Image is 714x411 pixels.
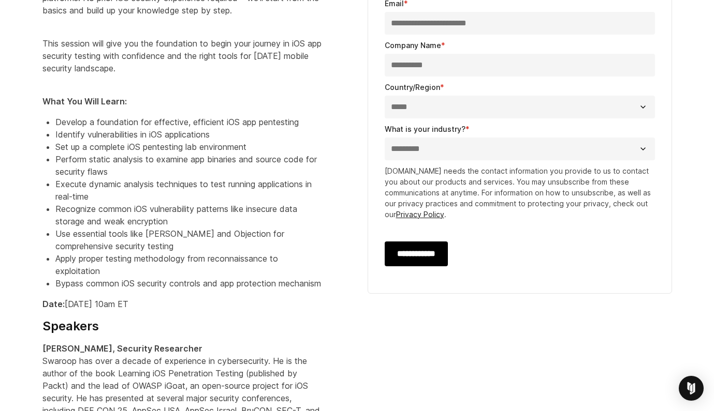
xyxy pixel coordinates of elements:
li: Bypass common iOS security controls and app protection mechanism [55,277,322,290]
li: Perform static analysis to examine app binaries and source code for security flaws [55,153,322,178]
li: Set up a complete iOS pentesting lab environment [55,141,322,153]
strong: What You Will Learn: [42,96,127,106]
li: Apply proper testing methodology from reconnaissance to exploitation [55,252,322,277]
span: This session will give you the foundation to begin your journey in iOS app security testing with ... [42,38,322,73]
span: Country/Region [385,83,440,92]
span: What is your industry? [385,125,465,133]
div: Open Intercom Messenger [679,376,704,401]
li: Develop a foundation for effective, efficient iOS app pentesting [55,116,322,128]
strong: [PERSON_NAME], Security Researcher [42,343,202,354]
li: Recognize common iOS vulnerability patterns like insecure data storage and weak encryption [55,203,322,227]
li: Execute dynamic analysis techniques to test running applications in real-time [55,178,322,203]
strong: Date: [42,299,65,309]
li: Identify vulnerabilities in iOS applications [55,128,322,141]
h4: Speakers [42,318,322,334]
p: [DATE] 10am ET [42,298,322,310]
a: Privacy Policy [396,210,444,219]
span: Company Name [385,41,441,50]
p: [DOMAIN_NAME] needs the contact information you provide to us to contact you about our products a... [385,165,655,220]
li: Use essential tools like [PERSON_NAME] and Objection for comprehensive security testing [55,227,322,252]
